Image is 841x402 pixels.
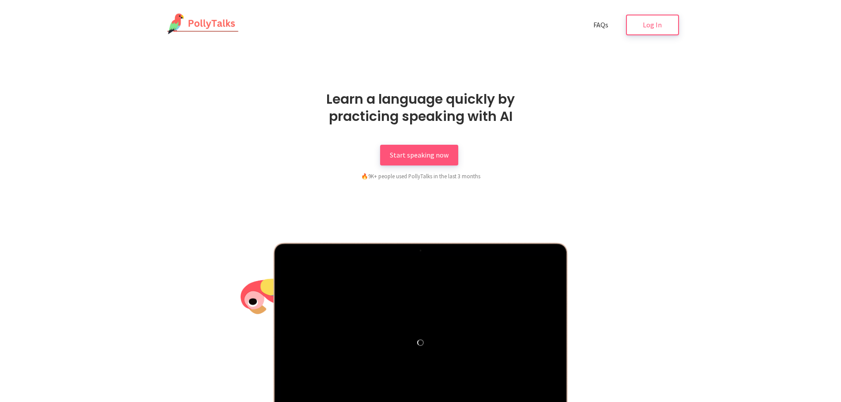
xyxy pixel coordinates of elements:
a: Log In [626,15,679,35]
a: FAQs [584,15,618,35]
span: FAQs [593,20,608,29]
span: Start speaking now [390,150,449,159]
span: fire [361,173,368,180]
span: Log In [643,20,662,29]
h1: Learn a language quickly by practicing speaking with AI [299,90,542,125]
div: 9K+ people used PollyTalks in the last 3 months [315,172,527,180]
a: Start speaking now [380,145,458,165]
img: PollyTalks Logo [162,13,239,35]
